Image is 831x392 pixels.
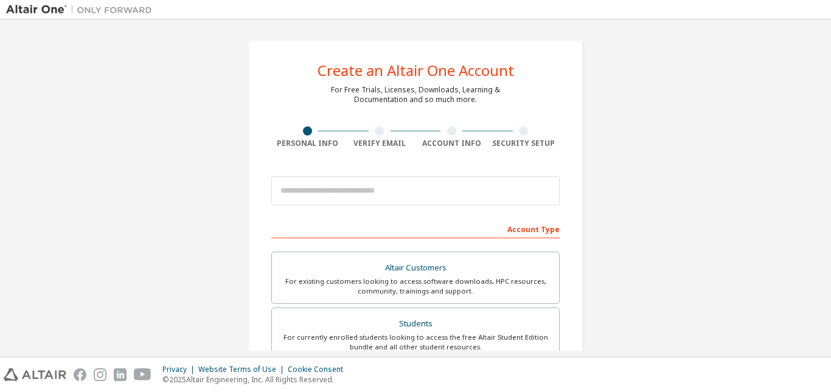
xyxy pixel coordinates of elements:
[114,368,127,381] img: linkedin.svg
[134,368,151,381] img: youtube.svg
[279,277,552,296] div: For existing customers looking to access software downloads, HPC resources, community, trainings ...
[344,139,416,148] div: Verify Email
[162,374,350,385] p: © 2025 Altair Engineering, Inc. All Rights Reserved.
[271,219,560,238] div: Account Type
[271,139,344,148] div: Personal Info
[6,4,158,16] img: Altair One
[94,368,106,381] img: instagram.svg
[279,260,552,277] div: Altair Customers
[4,368,66,381] img: altair_logo.svg
[74,368,86,381] img: facebook.svg
[331,85,500,105] div: For Free Trials, Licenses, Downloads, Learning & Documentation and so much more.
[162,365,198,374] div: Privacy
[288,365,350,374] div: Cookie Consent
[488,139,560,148] div: Security Setup
[318,63,514,78] div: Create an Altair One Account
[279,332,552,352] div: For currently enrolled students looking to access the free Altair Student Edition bundle and all ...
[415,139,488,148] div: Account Info
[198,365,288,374] div: Website Terms of Use
[279,315,552,332] div: Students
